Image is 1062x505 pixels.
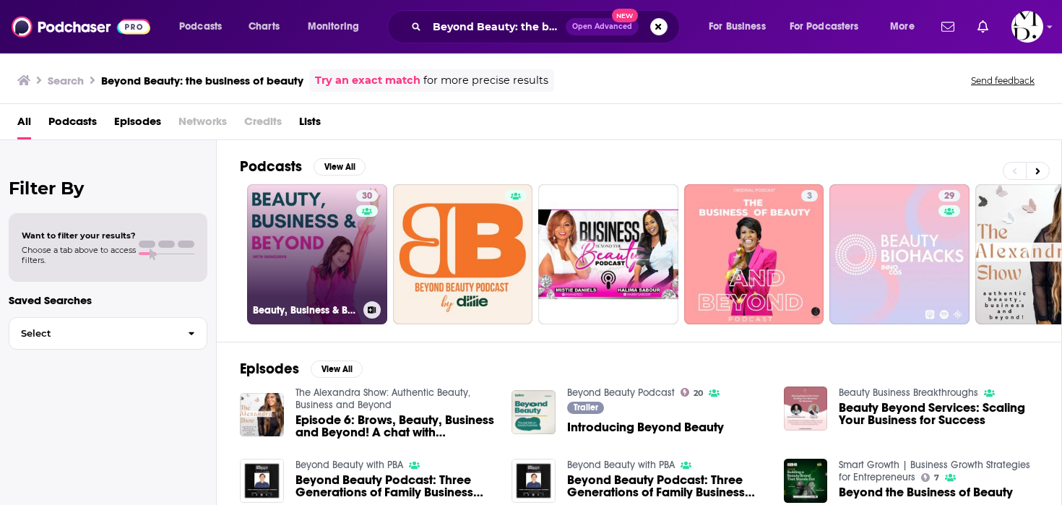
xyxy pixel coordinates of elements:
a: The Alexandra Show: Authentic Beauty, Business and Beyond [295,387,470,411]
a: 3 [801,190,818,202]
a: Beauty Beyond Services: Scaling Your Business for Success [839,402,1038,426]
span: 29 [944,189,954,204]
button: open menu [169,15,241,38]
a: PodcastsView All [240,157,366,176]
a: 20 [681,388,703,397]
a: 29 [829,184,970,324]
a: Smart Growth | Business Growth Strategies for Entrepreneurs [839,459,1030,483]
button: Select [9,317,207,350]
a: Beyond the Business of Beauty [839,486,1013,498]
a: Introducing Beyond Beauty [567,421,724,433]
span: Open Advanced [572,23,632,30]
img: User Profile [1011,11,1043,43]
img: Beyond Beauty Podcast: Three Generations of Family Business with Jason Eichholz [511,459,556,503]
a: 29 [938,190,960,202]
a: 3 [684,184,824,324]
span: 3 [807,189,812,204]
span: 20 [694,390,703,397]
input: Search podcasts, credits, & more... [427,15,566,38]
button: open menu [699,15,784,38]
span: Podcasts [179,17,222,37]
span: Networks [178,110,227,139]
span: Want to filter your results? [22,230,136,241]
p: Saved Searches [9,293,207,307]
span: For Business [709,17,766,37]
a: Beyond Beauty with PBA [567,459,675,471]
h3: Beauty, Business & Beyond [253,304,358,316]
span: Choose a tab above to access filters. [22,245,136,265]
img: Podchaser - Follow, Share and Rate Podcasts [12,13,150,40]
span: Select [9,329,176,338]
button: View All [314,158,366,176]
span: Trailer [574,403,598,412]
button: View All [311,361,363,378]
a: Show notifications dropdown [972,14,994,39]
a: Beyond Beauty Podcast: Three Generations of Family Business with Jason Eichholz [295,474,495,498]
a: Beyond Beauty Podcast [567,387,675,399]
span: Credits [244,110,282,139]
img: Beauty Beyond Services: Scaling Your Business for Success [784,387,828,431]
img: Beyond the Business of Beauty [784,459,828,503]
img: Beyond Beauty Podcast: Three Generations of Family Business with Jason Eichholz [240,459,284,503]
h2: Podcasts [240,157,302,176]
a: Try an exact match [315,72,420,89]
button: open menu [298,15,378,38]
a: Episodes [114,110,161,139]
span: 30 [362,189,372,204]
a: Beyond Beauty Podcast: Three Generations of Family Business with Jason Eichholz [567,474,767,498]
div: Search podcasts, credits, & more... [401,10,694,43]
h3: Beyond Beauty: the business of beauty [101,74,303,87]
button: Open AdvancedNew [566,18,639,35]
span: New [612,9,638,22]
button: Send feedback [967,74,1039,87]
a: 7 [921,473,939,482]
span: More [890,17,915,37]
img: Episode 6: Brows, Beauty, Business and Beyond! A chat with Alexa Nika owner of Moko Beauty Studio [240,393,284,437]
img: Introducing Beyond Beauty [511,390,556,434]
a: Show notifications dropdown [936,14,960,39]
h3: Search [48,74,84,87]
button: open menu [780,15,880,38]
span: 7 [934,475,939,481]
span: Beyond Beauty Podcast: Three Generations of Family Business with [PERSON_NAME] [567,474,767,498]
a: Beyond Beauty with PBA [295,459,403,471]
span: Episode 6: Brows, Beauty, Business and Beyond! A chat with [PERSON_NAME] owner of Moko Beauty Studio [295,414,495,439]
a: EpisodesView All [240,360,363,378]
a: Episode 6: Brows, Beauty, Business and Beyond! A chat with Alexa Nika owner of Moko Beauty Studio [295,414,495,439]
a: 30 [356,190,378,202]
h2: Filter By [9,178,207,199]
span: Beyond Beauty Podcast: Three Generations of Family Business with [PERSON_NAME] [295,474,495,498]
a: Charts [239,15,288,38]
a: 30Beauty, Business & Beyond [247,184,387,324]
h2: Episodes [240,360,299,378]
span: Charts [249,17,280,37]
span: For Podcasters [790,17,859,37]
a: Beauty Business Breakthroughs [839,387,978,399]
button: open menu [880,15,933,38]
span: Monitoring [308,17,359,37]
a: Podcasts [48,110,97,139]
span: for more precise results [423,72,548,89]
button: Show profile menu [1011,11,1043,43]
a: All [17,110,31,139]
span: Logged in as melissa26784 [1011,11,1043,43]
a: Lists [299,110,321,139]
